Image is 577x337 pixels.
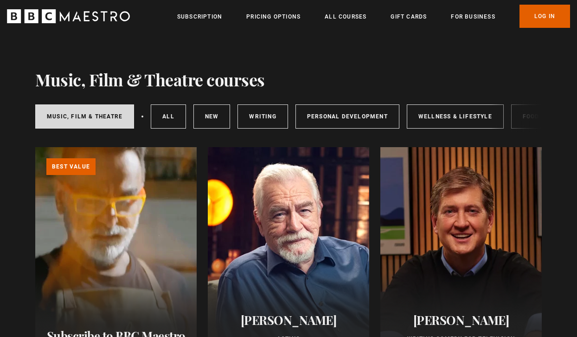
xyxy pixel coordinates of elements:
a: Pricing Options [246,12,301,21]
h2: [PERSON_NAME] [391,313,531,327]
a: Wellness & Lifestyle [407,104,504,129]
a: Writing [237,104,288,129]
a: All Courses [325,12,366,21]
a: Subscription [177,12,222,21]
a: Personal Development [295,104,399,129]
a: Gift Cards [391,12,427,21]
h1: Music, Film & Theatre courses [35,70,265,89]
p: Best value [46,158,96,175]
a: For business [451,12,495,21]
a: All [151,104,186,129]
nav: Primary [177,5,570,28]
a: Log In [519,5,570,28]
a: New [193,104,231,129]
svg: BBC Maestro [7,9,130,23]
h2: [PERSON_NAME] [219,313,358,327]
a: Music, Film & Theatre [35,104,134,129]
